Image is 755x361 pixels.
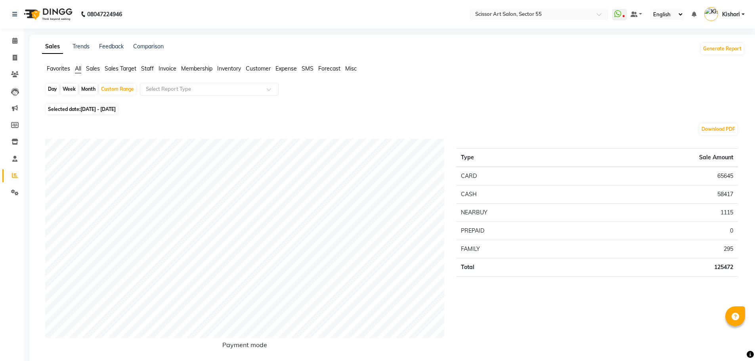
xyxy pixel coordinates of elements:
td: PREPAID [456,222,584,240]
td: 1115 [584,204,738,222]
span: [DATE] - [DATE] [80,106,116,112]
div: Week [61,84,78,95]
span: Customer [246,65,271,72]
a: Comparison [133,43,164,50]
td: CARD [456,167,584,185]
iframe: chat widget [722,329,747,353]
span: Misc [345,65,357,72]
div: Custom Range [99,84,136,95]
span: Sales Target [105,65,136,72]
a: Sales [42,40,63,54]
span: Kishori [722,10,740,19]
td: FAMILY [456,240,584,258]
td: NEARBUY [456,204,584,222]
h6: Payment mode [45,341,444,352]
div: Month [79,84,97,95]
td: CASH [456,185,584,204]
span: Favorites [47,65,70,72]
span: Sales [86,65,100,72]
img: logo [20,3,75,25]
span: SMS [302,65,313,72]
td: 0 [584,222,738,240]
td: 58417 [584,185,738,204]
td: 295 [584,240,738,258]
td: Total [456,258,584,277]
a: Feedback [99,43,124,50]
th: Type [456,149,584,167]
td: 65645 [584,167,738,185]
span: Selected date: [46,104,118,114]
span: Staff [141,65,154,72]
span: Invoice [159,65,176,72]
td: 125472 [584,258,738,277]
th: Sale Amount [584,149,738,167]
span: Inventory [217,65,241,72]
a: Trends [73,43,90,50]
button: Generate Report [701,43,744,54]
span: Forecast [318,65,340,72]
span: Expense [275,65,297,72]
div: Day [46,84,59,95]
span: All [75,65,81,72]
img: Kishori [704,7,718,21]
button: Download PDF [700,124,737,135]
span: Membership [181,65,212,72]
b: 08047224946 [87,3,122,25]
